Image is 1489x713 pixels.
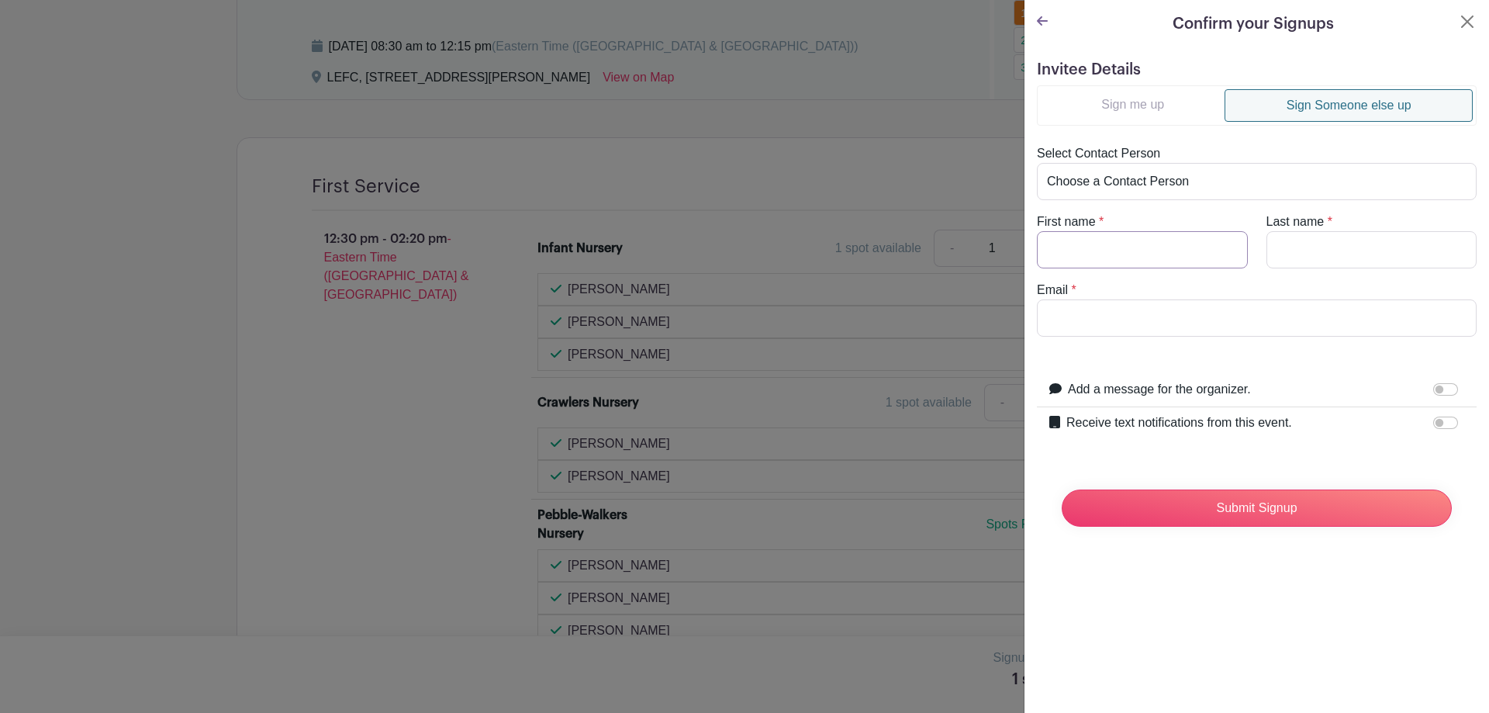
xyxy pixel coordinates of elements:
h5: Confirm your Signups [1173,12,1334,36]
label: Add a message for the organizer. [1068,380,1251,399]
label: First name [1037,213,1096,231]
label: Select Contact Person [1037,144,1160,163]
h5: Invitee Details [1037,61,1477,79]
a: Sign me up [1041,89,1225,120]
a: Sign Someone else up [1225,89,1473,122]
label: Last name [1266,213,1325,231]
input: Submit Signup [1062,490,1452,527]
button: Close [1458,12,1477,31]
label: Receive text notifications from this event. [1066,414,1292,432]
label: Email [1037,281,1068,299]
